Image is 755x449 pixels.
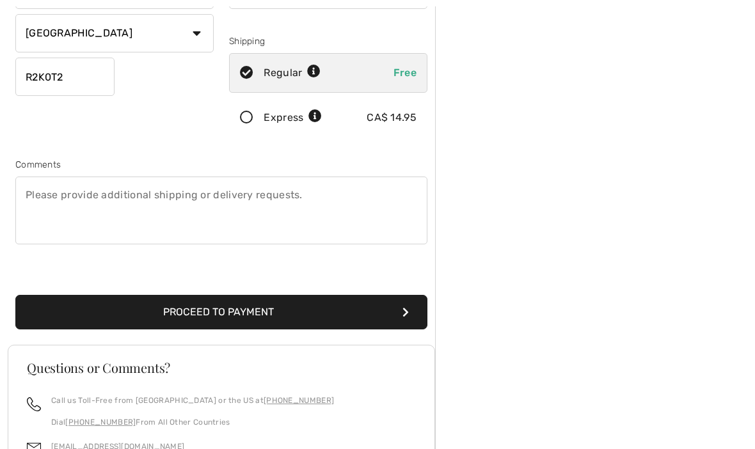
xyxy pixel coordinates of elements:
div: CA$ 14.95 [367,110,417,125]
p: Dial From All Other Countries [51,416,334,428]
div: Comments [15,158,427,171]
div: Express [264,110,322,125]
span: Free [393,67,417,79]
div: Regular [264,65,321,81]
button: Proceed to Payment [15,295,427,329]
div: Shipping [229,35,427,48]
img: call [27,397,41,411]
p: Call us Toll-Free from [GEOGRAPHIC_DATA] or the US at [51,395,334,406]
a: [PHONE_NUMBER] [65,418,136,427]
input: Zip/Postal Code [15,58,115,96]
a: [PHONE_NUMBER] [264,396,334,405]
h3: Questions or Comments? [27,361,416,374]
